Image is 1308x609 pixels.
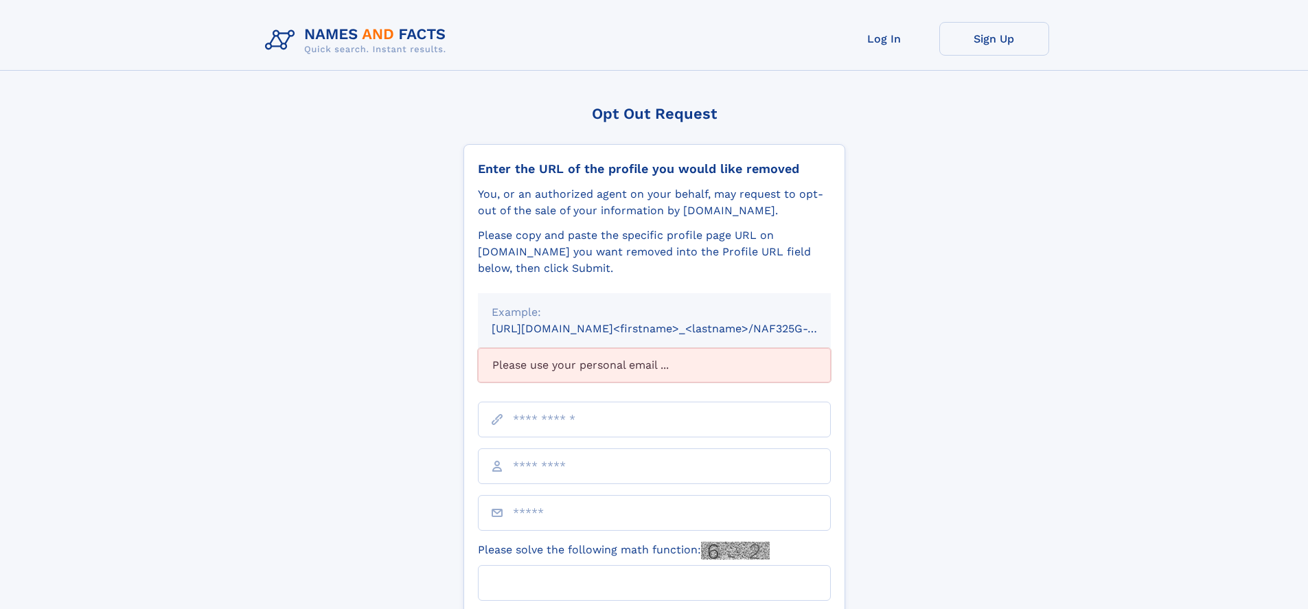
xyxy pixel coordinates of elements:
a: Sign Up [939,22,1049,56]
label: Please solve the following math function: [478,542,770,560]
div: Opt Out Request [463,105,845,122]
div: Enter the URL of the profile you would like removed [478,161,831,176]
img: Logo Names and Facts [260,22,457,59]
small: [URL][DOMAIN_NAME]<firstname>_<lastname>/NAF325G-xxxxxxxx [492,322,857,335]
div: Please use your personal email ... [478,348,831,382]
a: Log In [829,22,939,56]
div: Please copy and paste the specific profile page URL on [DOMAIN_NAME] you want removed into the Pr... [478,227,831,277]
div: Example: [492,304,817,321]
div: You, or an authorized agent on your behalf, may request to opt-out of the sale of your informatio... [478,186,831,219]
